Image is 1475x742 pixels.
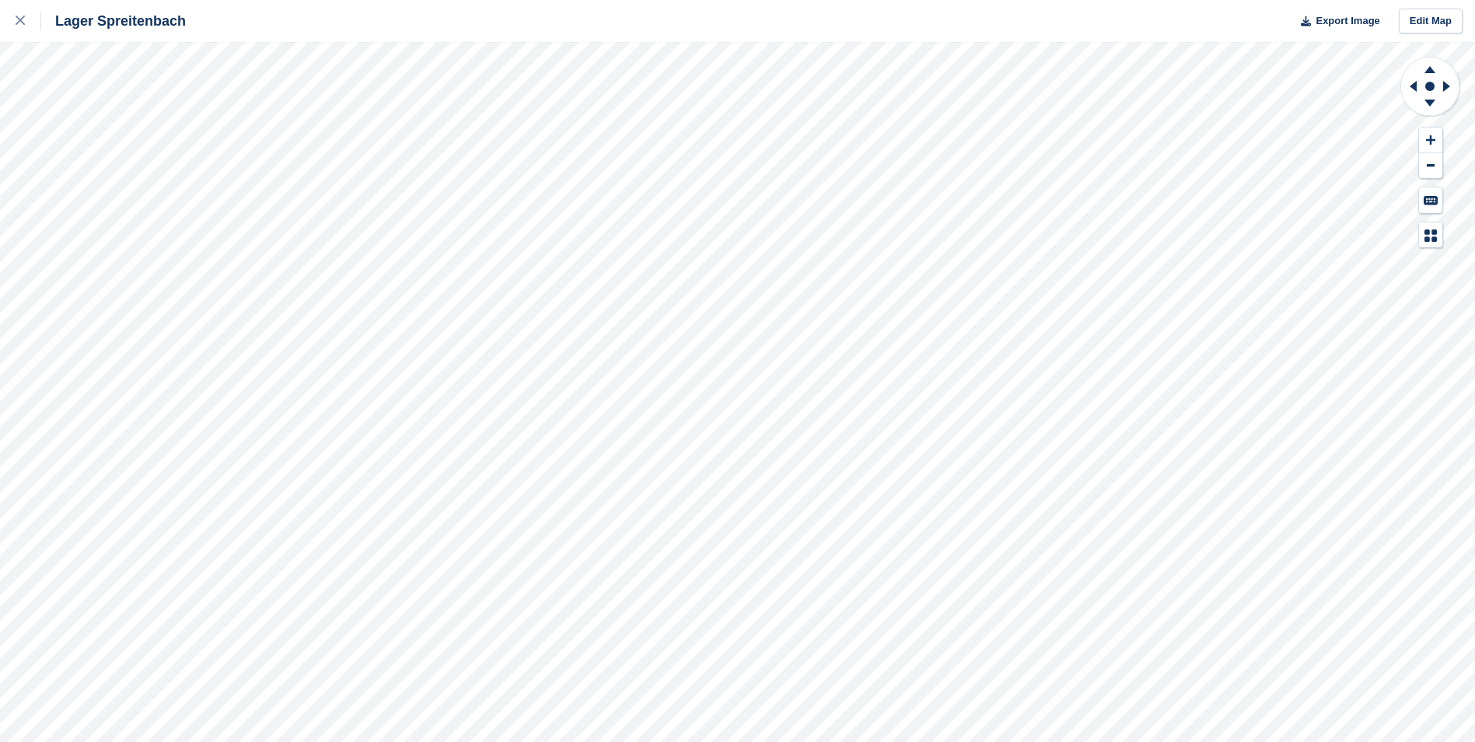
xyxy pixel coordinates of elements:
a: Edit Map [1399,9,1463,34]
button: Export Image [1291,9,1380,34]
button: Keyboard Shortcuts [1419,187,1442,213]
button: Map Legend [1419,222,1442,248]
button: Zoom Out [1419,153,1442,179]
div: Lager Spreitenbach [41,12,186,30]
span: Export Image [1316,13,1379,29]
button: Zoom In [1419,128,1442,153]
